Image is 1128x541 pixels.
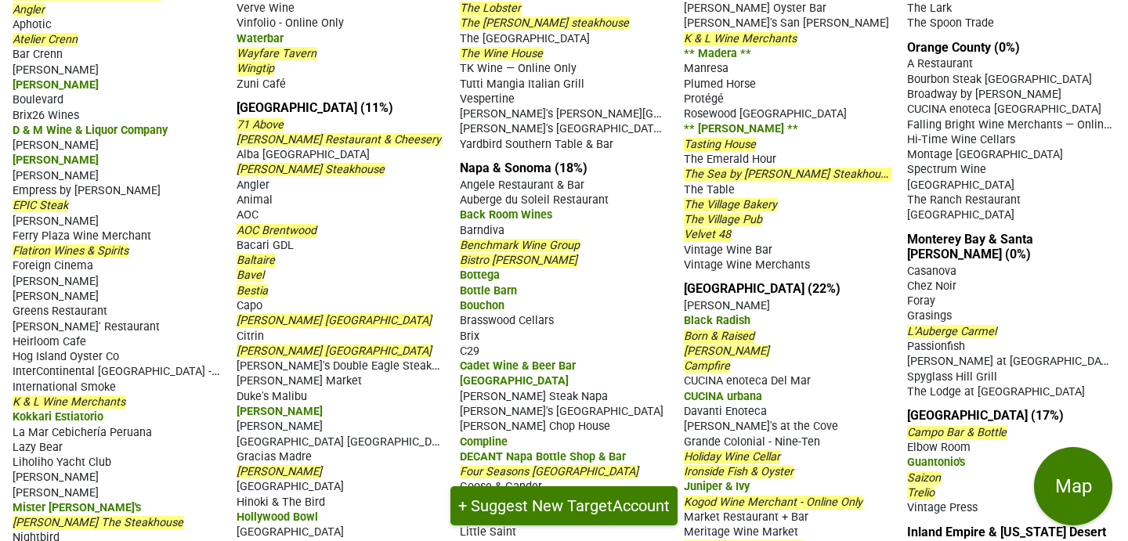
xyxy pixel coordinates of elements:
span: Kokkari Estiatorio [13,410,103,424]
span: Spyglass Hill Grill [907,370,997,384]
span: CUCINA enoteca [GEOGRAPHIC_DATA] [907,103,1101,116]
span: TK Wine — Online Only [460,62,577,75]
span: Vespertine [460,92,515,106]
span: Hi-Time Wine Cellars [907,133,1015,146]
span: [PERSON_NAME] [13,169,99,182]
span: [PERSON_NAME] [13,486,99,500]
span: Tutti Mangia Italian Grill [460,78,584,91]
span: [PERSON_NAME] Market [237,374,362,388]
span: Wingtip [237,62,274,75]
span: The Village Pub [684,213,762,226]
span: EPIC Steak [13,199,68,212]
span: [PERSON_NAME] [13,471,99,484]
span: Spectrum Wine [907,163,986,176]
span: Capo [237,299,262,312]
span: Kogod Wine Merchant - Online Only [684,496,862,509]
span: Four Seasons [GEOGRAPHIC_DATA] [460,465,638,478]
span: [PERSON_NAME] at [GEOGRAPHIC_DATA] [907,353,1117,368]
span: Montage [GEOGRAPHIC_DATA] [907,148,1063,161]
span: [PERSON_NAME] Chop House [460,420,610,433]
span: The Sea by [PERSON_NAME] Steakhouse [684,168,892,181]
span: Velvet 48 [684,228,731,241]
span: [PERSON_NAME]'s [GEOGRAPHIC_DATA][PERSON_NAME] [460,121,750,135]
a: Napa & Sonoma (18%) [460,160,587,175]
span: Hog Island Oyster Co [13,350,119,363]
span: International Smoke [13,381,116,394]
span: Animal [237,193,273,207]
span: Vintage Wine Merchants [684,258,810,272]
span: AOC [237,208,258,222]
span: Liholiho Yacht Club [13,456,111,469]
span: K & L Wine Merchants [13,395,125,409]
span: Zuni Café [237,78,286,91]
span: [PERSON_NAME] [237,420,323,433]
span: [PERSON_NAME] [13,215,99,228]
span: [GEOGRAPHIC_DATA] [GEOGRAPHIC_DATA] at [PERSON_NAME][GEOGRAPHIC_DATA] - [GEOGRAPHIC_DATA] [237,434,781,449]
span: Little Saint [460,525,516,539]
span: The Emerald Hour [684,153,776,166]
span: Barndiva [460,224,504,237]
span: Guantonio's [907,456,965,469]
span: La Mar Cebichería Peruana [13,426,152,439]
span: Davanti Enoteca [684,405,767,418]
a: [GEOGRAPHIC_DATA] (17%) [907,408,1064,423]
span: Angele Restaurant & Bar [460,179,584,192]
span: Brix [460,330,479,343]
span: [PERSON_NAME]'s [GEOGRAPHIC_DATA] [460,405,663,418]
span: The Village Bakery [684,198,777,211]
span: Wayfare Tavern [237,47,316,60]
span: D & M Wine & Liquor Company [13,124,168,137]
span: Account [613,496,670,515]
span: [GEOGRAPHIC_DATA] [460,374,569,388]
span: [GEOGRAPHIC_DATA] [907,208,1014,222]
span: The Ranch Restaurant [907,193,1021,207]
span: K & L Wine Merchants [684,32,797,45]
span: [PERSON_NAME] Oyster Bar [684,2,826,15]
span: [GEOGRAPHIC_DATA] [237,525,344,539]
span: Broadway by [PERSON_NAME] [907,88,1061,101]
span: Goose & Gander [460,480,542,493]
span: [PERSON_NAME] Steakhouse [237,163,385,176]
span: Ferry Plaza Wine Merchant [13,229,151,243]
a: [GEOGRAPHIC_DATA] (11%) [237,100,393,115]
span: Yardbird Southern Table & Bar [460,138,613,151]
span: [PERSON_NAME]'s Double Eagle Steakhouse [237,358,462,373]
span: Elbow Room [907,441,971,454]
span: Hollywood Bowl [237,510,318,524]
span: Heirloom Cafe [13,335,86,348]
span: AOC Brentwood [237,224,316,237]
span: Bacari GDL [237,239,294,252]
span: [PERSON_NAME] [684,299,770,312]
span: [PERSON_NAME] [GEOGRAPHIC_DATA] [237,314,432,327]
span: Flatiron Wines & Spirits [13,244,128,258]
span: [PERSON_NAME] The Steakhouse [13,516,183,529]
span: The [PERSON_NAME] steakhouse [460,16,629,30]
span: Lazy Bear [13,441,63,454]
span: Bottle Barn [460,284,517,298]
span: Empress by [PERSON_NAME] [13,184,161,197]
span: Grasings [907,309,952,323]
span: C29 [460,344,479,358]
span: [PERSON_NAME] [237,405,323,418]
span: Aphotic [13,18,52,31]
span: The Lodge at [GEOGRAPHIC_DATA] [907,385,1085,399]
span: Mister [PERSON_NAME]'s [13,501,141,514]
span: [GEOGRAPHIC_DATA] [907,179,1014,192]
span: Bistro [PERSON_NAME] [460,254,577,267]
span: [PERSON_NAME] [13,78,99,92]
span: Ironside Fish & Oyster [684,465,794,478]
span: Born & Raised [684,330,754,343]
span: Manresa [684,62,728,75]
a: [GEOGRAPHIC_DATA] (22%) [684,281,841,296]
span: Atelier Crenn [13,33,78,46]
span: Bar Crenn [13,48,63,61]
button: Map [1034,447,1112,525]
span: CUCINA urbana [684,390,762,403]
span: [PERSON_NAME] [13,153,99,167]
span: Compline [460,435,508,449]
span: Brix26 Wines [13,109,79,122]
span: [PERSON_NAME]' Restaurant [13,320,160,334]
span: Back Room Wines [460,208,552,222]
span: Brasswood Cellars [460,314,554,327]
span: [PERSON_NAME] [13,63,99,77]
